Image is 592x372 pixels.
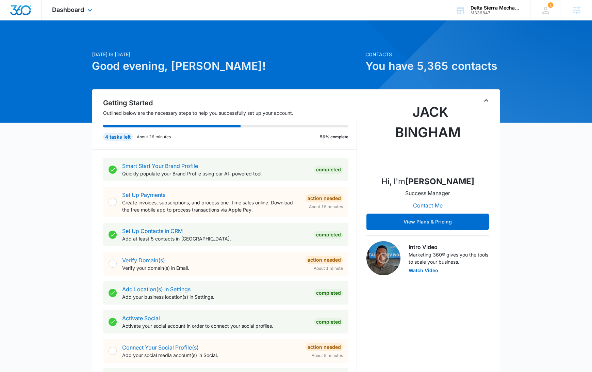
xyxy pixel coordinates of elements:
[365,51,500,58] p: Contacts
[366,214,489,230] button: View Plans & Pricing
[381,175,474,188] p: Hi, I'm
[320,134,348,140] p: 56% complete
[314,289,343,297] div: Completed
[122,228,183,234] a: Set Up Contacts in CRM
[122,322,309,329] p: Activate your social account in order to connect your social profiles.
[137,134,171,140] p: About 26 minutes
[92,58,361,74] h1: Good evening, [PERSON_NAME]!
[92,51,361,58] p: [DATE] is [DATE]
[405,176,474,186] strong: [PERSON_NAME]
[122,264,300,272] p: Verify your domain(s) in Email.
[366,241,400,275] img: Intro Video
[314,318,343,326] div: Completed
[365,58,500,74] h1: You have 5,365 contacts
[52,6,84,13] span: Dashboard
[122,199,300,213] p: Create invoices, subscriptions, and process one-time sales online. Download the free mobile app t...
[548,2,553,8] span: 1
[122,162,198,169] a: Smart Start Your Brand Profile
[103,109,357,117] p: Outlined below are the necessary steps to help you successfully set up your account.
[122,352,300,359] p: Add your social media account(s) in Social.
[394,102,462,170] img: Jack Bingham
[306,194,343,202] div: Action Needed
[103,133,133,141] div: 4 tasks left
[405,189,450,197] p: Success Manager
[306,256,343,264] div: Action Needed
[122,170,309,177] p: Quickly populate your Brand Profile using our AI-powered tool.
[103,98,357,108] h2: Getting Started
[471,11,520,15] div: account id
[406,197,449,214] button: Contact Me
[122,344,199,351] a: Connect Your Social Profile(s)
[409,268,438,273] button: Watch Video
[482,96,490,105] button: Toggle Collapse
[314,166,343,174] div: Completed
[309,204,343,210] span: About 15 minutes
[314,265,343,272] span: About 1 minute
[312,353,343,359] span: About 5 minutes
[306,343,343,351] div: Action Needed
[122,257,165,264] a: Verify Domain(s)
[409,251,489,265] p: Marketing 360® gives you the tools to scale your business.
[314,231,343,239] div: Completed
[548,2,553,8] div: notifications count
[122,286,191,293] a: Add Location(s) in Settings
[409,243,489,251] h3: Intro Video
[122,315,160,322] a: Activate Social
[122,191,165,198] a: Set Up Payments
[122,235,309,242] p: Add at least 5 contacts in [GEOGRAPHIC_DATA].
[122,293,309,300] p: Add your business location(s) in Settings.
[471,5,520,11] div: account name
